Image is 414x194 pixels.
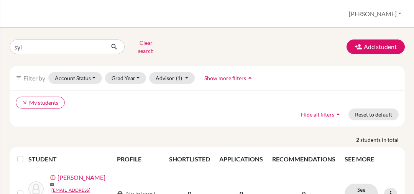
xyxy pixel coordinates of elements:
button: Advisor(1) [149,72,195,84]
span: mail [50,182,54,187]
a: [PERSON_NAME] [58,173,105,182]
button: clearMy students [16,97,65,109]
th: STUDENT [28,150,112,168]
span: (1) [176,75,182,81]
span: Filter by [23,74,45,82]
th: SHORTLISTED [164,150,215,168]
th: PROFILE [112,150,165,168]
button: Grad Year [105,72,146,84]
th: SEE MORE [340,150,402,168]
span: Hide all filters [301,111,334,118]
button: Clear search [125,37,167,57]
i: clear [22,100,28,105]
button: [PERSON_NAME] [345,7,405,21]
span: Show more filters [204,75,246,81]
i: arrow_drop_up [334,110,342,118]
i: filter_list [16,75,22,81]
button: Account Status [48,72,102,84]
th: APPLICATIONS [215,150,268,168]
button: Hide all filtersarrow_drop_up [294,109,348,120]
button: Add student [347,39,405,54]
strong: 2 [356,136,360,144]
input: Find student by name... [10,39,105,54]
button: Reset to default [348,109,399,120]
span: error_outline [50,174,58,181]
i: arrow_drop_up [246,74,254,82]
th: RECOMMENDATIONS [268,150,340,168]
button: Show more filtersarrow_drop_up [198,72,260,84]
span: students in total [360,136,405,144]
